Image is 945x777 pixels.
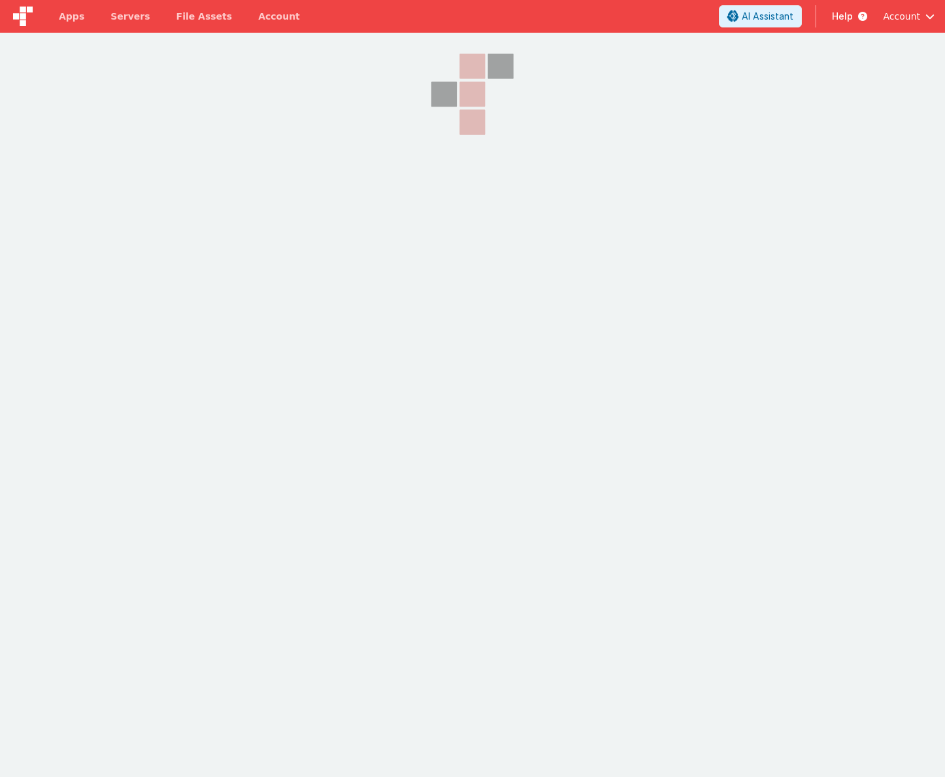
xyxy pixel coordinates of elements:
[832,10,853,23] span: Help
[883,10,935,23] button: Account
[883,10,920,23] span: Account
[59,10,84,23] span: Apps
[110,10,150,23] span: Servers
[742,10,793,23] span: AI Assistant
[176,10,233,23] span: File Assets
[719,5,802,27] button: AI Assistant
